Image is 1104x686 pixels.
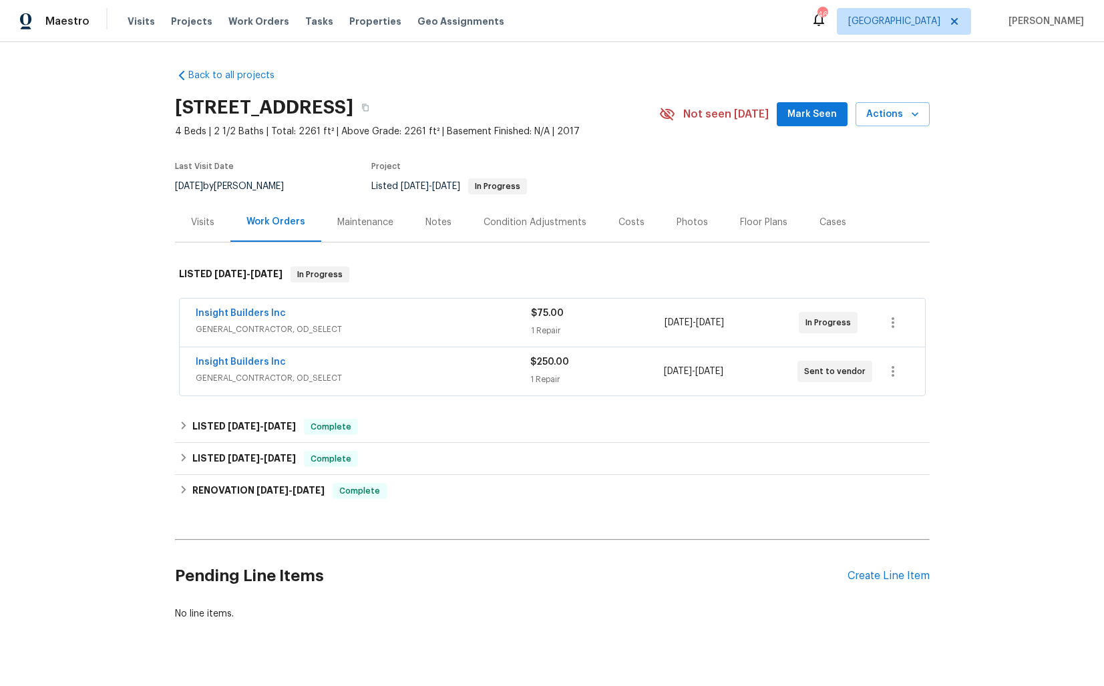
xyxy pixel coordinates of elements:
[787,106,837,123] span: Mark Seen
[530,373,664,386] div: 1 Repair
[337,216,393,229] div: Maintenance
[192,419,296,435] h6: LISTED
[866,106,919,123] span: Actions
[305,452,357,466] span: Complete
[128,15,155,28] span: Visits
[256,486,325,495] span: -
[371,182,527,191] span: Listed
[196,323,531,336] span: GENERAL_CONTRACTOR, OD_SELECT
[171,15,212,28] span: Projects
[175,182,203,191] span: [DATE]
[175,475,930,507] div: RENOVATION [DATE]-[DATE]Complete
[432,182,460,191] span: [DATE]
[665,316,724,329] span: -
[246,215,305,228] div: Work Orders
[531,309,564,318] span: $75.00
[817,8,827,21] div: 46
[334,484,385,498] span: Complete
[819,216,846,229] div: Cases
[175,253,930,296] div: LISTED [DATE]-[DATE]In Progress
[353,96,377,120] button: Copy Address
[665,318,693,327] span: [DATE]
[848,15,940,28] span: [GEOGRAPHIC_DATA]
[401,182,460,191] span: -
[175,443,930,475] div: LISTED [DATE]-[DATE]Complete
[250,269,283,279] span: [DATE]
[777,102,848,127] button: Mark Seen
[856,102,930,127] button: Actions
[45,15,89,28] span: Maestro
[696,318,724,327] span: [DATE]
[214,269,283,279] span: -
[264,454,296,463] span: [DATE]
[192,451,296,467] h6: LISTED
[531,324,665,337] div: 1 Repair
[196,357,286,367] a: Insight Builders Inc
[470,182,526,190] span: In Progress
[191,216,214,229] div: Visits
[228,454,260,463] span: [DATE]
[228,454,296,463] span: -
[175,545,848,607] h2: Pending Line Items
[695,367,723,376] span: [DATE]
[484,216,586,229] div: Condition Adjustments
[677,216,708,229] div: Photos
[292,268,348,281] span: In Progress
[196,309,286,318] a: Insight Builders Inc
[175,69,303,82] a: Back to all projects
[683,108,769,121] span: Not seen [DATE]
[228,15,289,28] span: Work Orders
[192,483,325,499] h6: RENOVATION
[417,15,504,28] span: Geo Assignments
[664,367,692,376] span: [DATE]
[175,101,353,114] h2: [STREET_ADDRESS]
[618,216,645,229] div: Costs
[425,216,451,229] div: Notes
[214,269,246,279] span: [DATE]
[1003,15,1084,28] span: [PERSON_NAME]
[740,216,787,229] div: Floor Plans
[293,486,325,495] span: [DATE]
[264,421,296,431] span: [DATE]
[228,421,296,431] span: -
[371,162,401,170] span: Project
[805,316,856,329] span: In Progress
[530,357,569,367] span: $250.00
[305,420,357,434] span: Complete
[305,17,333,26] span: Tasks
[349,15,401,28] span: Properties
[179,267,283,283] h6: LISTED
[664,365,723,378] span: -
[804,365,871,378] span: Sent to vendor
[175,178,300,194] div: by [PERSON_NAME]
[175,411,930,443] div: LISTED [DATE]-[DATE]Complete
[175,162,234,170] span: Last Visit Date
[848,570,930,582] div: Create Line Item
[256,486,289,495] span: [DATE]
[196,371,530,385] span: GENERAL_CONTRACTOR, OD_SELECT
[175,125,659,138] span: 4 Beds | 2 1/2 Baths | Total: 2261 ft² | Above Grade: 2261 ft² | Basement Finished: N/A | 2017
[228,421,260,431] span: [DATE]
[401,182,429,191] span: [DATE]
[175,607,930,621] div: No line items.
